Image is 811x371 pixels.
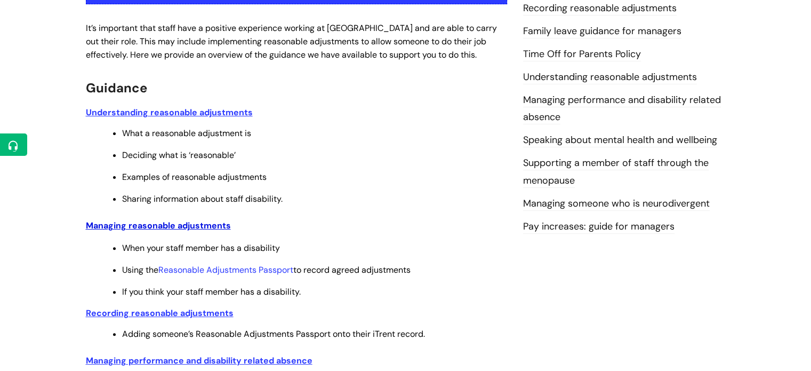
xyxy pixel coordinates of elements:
[86,307,234,319] a: Recording reasonable adjustments
[523,48,641,61] a: Time Off for Parents Policy
[122,328,425,340] span: Adding someone’s Reasonable Adjustments Passport onto their iTrent record.
[523,2,677,15] a: Recording reasonable adjustments
[122,171,267,183] span: Examples of reasonable adjustments
[122,149,236,161] span: Deciding what is ‘reasonable’
[122,242,280,254] span: When your staff member has a disability
[122,286,301,297] span: If you think your staff member has a disability.
[523,25,681,38] a: Family leave guidance for managers
[158,264,293,275] a: Reasonable Adjustments Passport
[523,70,697,84] a: Understanding reasonable adjustments
[523,156,709,187] a: Supporting a member of staff through the menopause
[122,128,251,139] span: What a reasonable adjustment is
[523,220,675,234] a: Pay increases: guide for managers
[86,107,253,118] a: Understanding reasonable adjustments
[86,80,147,96] span: Guidance
[122,264,411,275] span: Using the to record agreed adjustments
[523,93,721,124] a: Managing performance and disability related absence
[523,197,710,211] a: Managing someone who is neurodivergent
[122,193,283,204] span: Sharing information about staff disability.
[523,133,717,147] a: Speaking about mental health and wellbeing
[86,22,497,60] span: It’s important that staff have a positive experience working at [GEOGRAPHIC_DATA] and are able to...
[86,355,312,366] a: Managing performance and disability related absence
[86,220,231,231] a: Managing reasonable adjustments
